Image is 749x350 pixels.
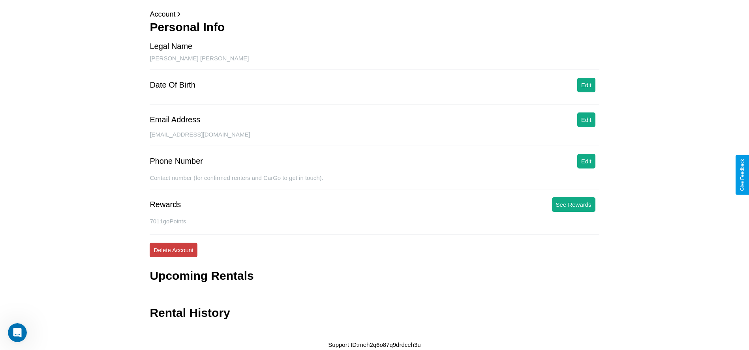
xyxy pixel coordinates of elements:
[552,197,595,212] button: See Rewards
[150,174,599,189] div: Contact number (for confirmed renters and CarGo to get in touch).
[150,80,195,90] div: Date Of Birth
[150,306,230,320] h3: Rental History
[577,154,595,168] button: Edit
[577,78,595,92] button: Edit
[150,42,192,51] div: Legal Name
[150,269,253,283] h3: Upcoming Rentals
[740,159,745,191] div: Give Feedback
[150,131,599,146] div: [EMAIL_ADDRESS][DOMAIN_NAME]
[150,8,599,21] p: Account
[150,157,203,166] div: Phone Number
[150,21,599,34] h3: Personal Info
[577,112,595,127] button: Edit
[150,243,197,257] button: Delete Account
[150,216,599,226] p: 7011 goPoints
[8,323,27,342] iframe: Intercom live chat
[150,55,599,70] div: [PERSON_NAME] [PERSON_NAME]
[328,339,420,350] p: Support ID: meh2q6o87q9drdceh3u
[150,200,181,209] div: Rewards
[150,115,200,124] div: Email Address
